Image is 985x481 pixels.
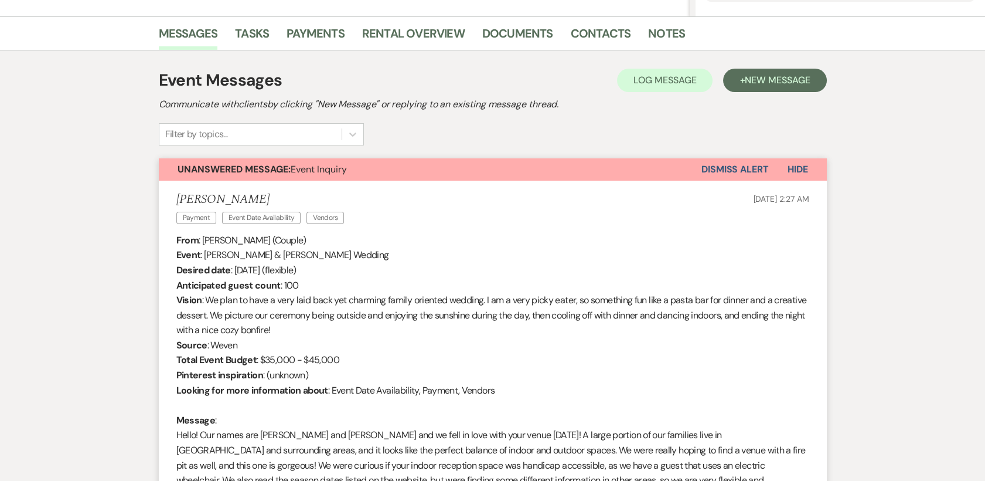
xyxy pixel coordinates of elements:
h5: [PERSON_NAME] [176,192,350,207]
button: Dismiss Alert [701,158,769,181]
b: Anticipated guest count [176,279,281,292]
b: Pinterest inspiration [176,369,264,381]
a: Documents [482,24,553,50]
a: Contacts [571,24,631,50]
b: Looking for more information about [176,384,328,397]
span: Vendors [306,212,344,224]
div: Filter by topics... [165,127,228,141]
a: Rental Overview [362,24,465,50]
b: Vision [176,294,202,306]
b: From [176,234,199,246]
b: Event [176,249,201,261]
span: Hide [788,163,808,175]
strong: Unanswered Message: [178,163,291,175]
span: Payment [176,212,217,224]
span: New Message [745,74,810,86]
a: Notes [648,24,685,50]
button: Log Message [617,69,713,92]
button: Hide [769,158,827,181]
b: Desired date [176,264,231,276]
b: Total Event Budget [176,354,257,366]
span: Log Message [633,74,696,86]
button: +New Message [723,69,826,92]
h1: Event Messages [159,68,282,93]
b: Source [176,339,207,351]
a: Messages [159,24,218,50]
a: Tasks [235,24,269,50]
span: [DATE] 2:27 AM [753,194,809,204]
a: Payments [287,24,345,50]
span: Event Inquiry [178,163,347,175]
b: Message [176,414,216,426]
span: Event Date Availability [222,212,301,224]
h2: Communicate with clients by clicking "New Message" or replying to an existing message thread. [159,97,827,111]
button: Unanswered Message:Event Inquiry [159,158,701,181]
